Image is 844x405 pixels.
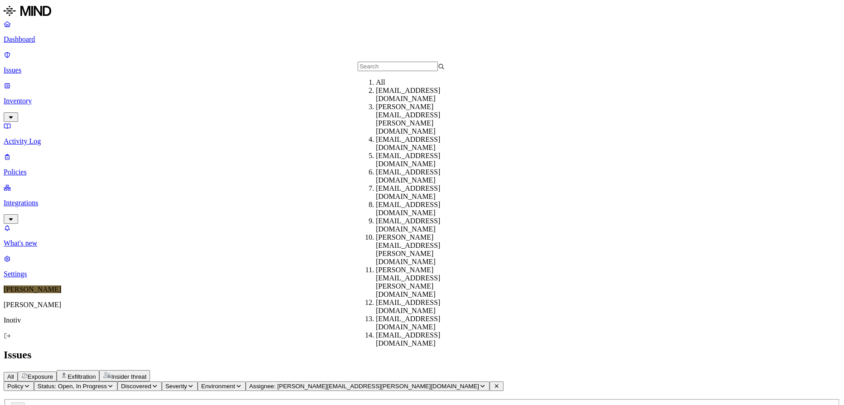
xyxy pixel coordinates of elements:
[4,199,840,207] p: Integrations
[4,122,840,145] a: Activity Log
[201,383,235,390] span: Environment
[4,51,840,74] a: Issues
[38,383,107,390] span: Status: Open, In Progress
[4,4,840,20] a: MIND
[4,255,840,278] a: Settings
[165,383,187,390] span: Severity
[68,373,96,380] span: Exfiltration
[376,299,463,315] div: [EMAIL_ADDRESS][DOMAIN_NAME]
[4,66,840,74] p: Issues
[376,331,463,347] div: [EMAIL_ADDRESS][DOMAIN_NAME]
[376,315,463,331] div: [EMAIL_ADDRESS][DOMAIN_NAME]
[121,383,151,390] span: Discovered
[4,316,840,324] p: Inotiv
[4,224,840,247] a: What's new
[376,168,463,184] div: [EMAIL_ADDRESS][DOMAIN_NAME]
[4,137,840,145] p: Activity Log
[358,62,438,71] input: Search
[4,270,840,278] p: Settings
[4,35,840,43] p: Dashboard
[4,168,840,176] p: Policies
[4,82,840,121] a: Inventory
[4,4,51,18] img: MIND
[28,373,53,380] span: Exposure
[376,217,463,233] div: [EMAIL_ADDRESS][DOMAIN_NAME]
[249,383,479,390] span: Assignee: [PERSON_NAME][EMAIL_ADDRESS][PERSON_NAME][DOMAIN_NAME]
[4,285,61,293] span: [PERSON_NAME]
[376,103,463,135] div: [PERSON_NAME][EMAIL_ADDRESS][PERSON_NAME][DOMAIN_NAME]
[7,373,14,380] span: All
[376,266,463,299] div: [PERSON_NAME][EMAIL_ADDRESS][PERSON_NAME][DOMAIN_NAME]
[4,20,840,43] a: Dashboard
[376,152,463,168] div: [EMAIL_ADDRESS][DOMAIN_NAME]
[4,183,840,222] a: Integrations
[111,373,146,380] span: Insider threat
[4,97,840,105] p: Inventory
[4,153,840,176] a: Policies
[376,201,463,217] div: [EMAIL_ADDRESS][DOMAIN_NAME]
[4,349,840,361] h2: Issues
[376,78,463,87] div: All
[376,233,463,266] div: [PERSON_NAME][EMAIL_ADDRESS][PERSON_NAME][DOMAIN_NAME]
[7,383,24,390] span: Policy
[376,135,463,152] div: [EMAIL_ADDRESS][DOMAIN_NAME]
[376,87,463,103] div: [EMAIL_ADDRESS][DOMAIN_NAME]
[376,184,463,201] div: [EMAIL_ADDRESS][DOMAIN_NAME]
[4,239,840,247] p: What's new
